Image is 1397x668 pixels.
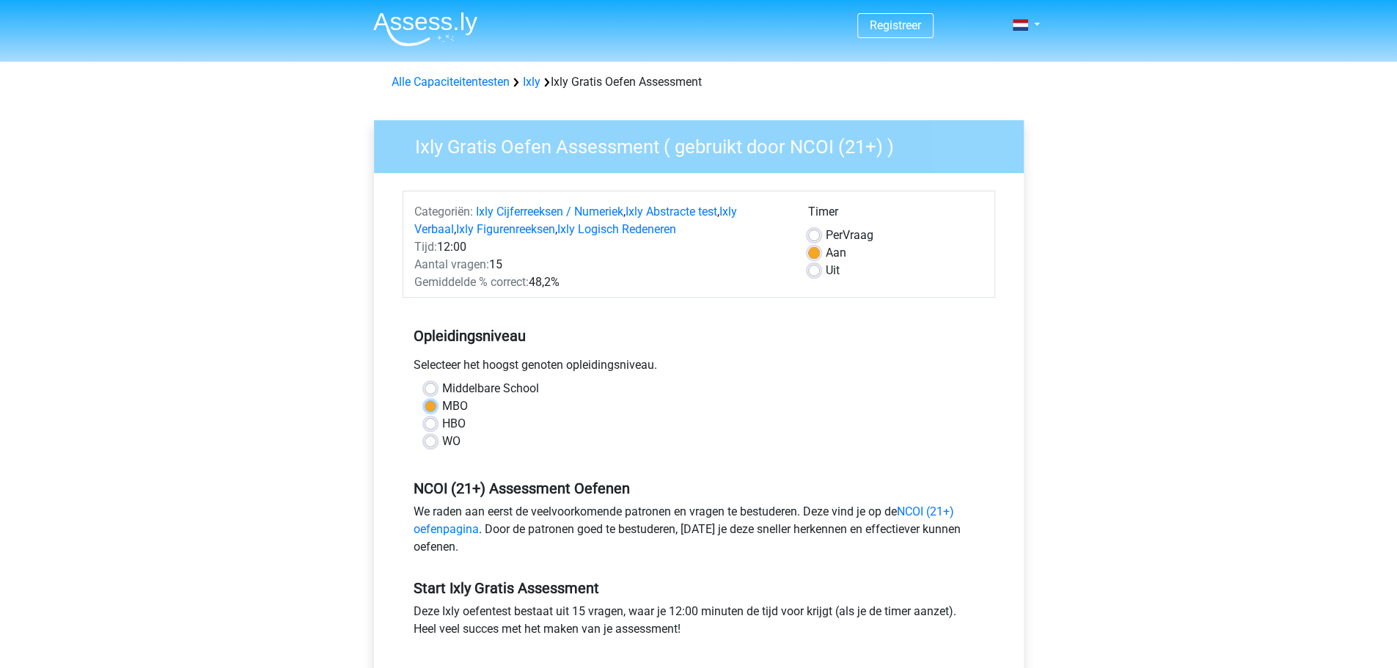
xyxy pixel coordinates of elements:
[403,503,995,562] div: We raden aan eerst de veelvoorkomende patronen en vragen te bestuderen. Deze vind je op de . Door...
[414,275,529,289] span: Gemiddelde % correct:
[826,228,843,242] span: Per
[414,579,984,597] h5: Start Ixly Gratis Assessment
[442,380,539,397] label: Middelbare School
[414,480,984,497] h5: NCOI (21+) Assessment Oefenen
[442,415,466,433] label: HBO
[826,262,840,279] label: Uit
[414,240,437,254] span: Tijd:
[403,203,797,238] div: , , , ,
[626,205,717,219] a: Ixly Abstracte test
[397,130,1013,158] h3: Ixly Gratis Oefen Assessment ( gebruikt door NCOI (21+) )
[442,397,468,415] label: MBO
[386,73,1012,91] div: Ixly Gratis Oefen Assessment
[403,256,797,274] div: 15
[442,433,461,450] label: WO
[392,75,510,89] a: Alle Capaciteitentesten
[403,356,995,380] div: Selecteer het hoogst genoten opleidingsniveau.
[476,205,623,219] a: Ixly Cijferreeksen / Numeriek
[870,18,921,32] a: Registreer
[373,12,477,46] img: Assessly
[826,244,846,262] label: Aan
[523,75,540,89] a: Ixly
[557,222,676,236] a: Ixly Logisch Redeneren
[403,603,995,644] div: Deze Ixly oefentest bestaat uit 15 vragen, waar je 12:00 minuten de tijd voor krijgt (als je de t...
[456,222,555,236] a: Ixly Figurenreeksen
[808,203,983,227] div: Timer
[414,321,984,350] h5: Opleidingsniveau
[826,227,873,244] label: Vraag
[414,205,473,219] span: Categoriën:
[403,274,797,291] div: 48,2%
[403,238,797,256] div: 12:00
[414,257,489,271] span: Aantal vragen:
